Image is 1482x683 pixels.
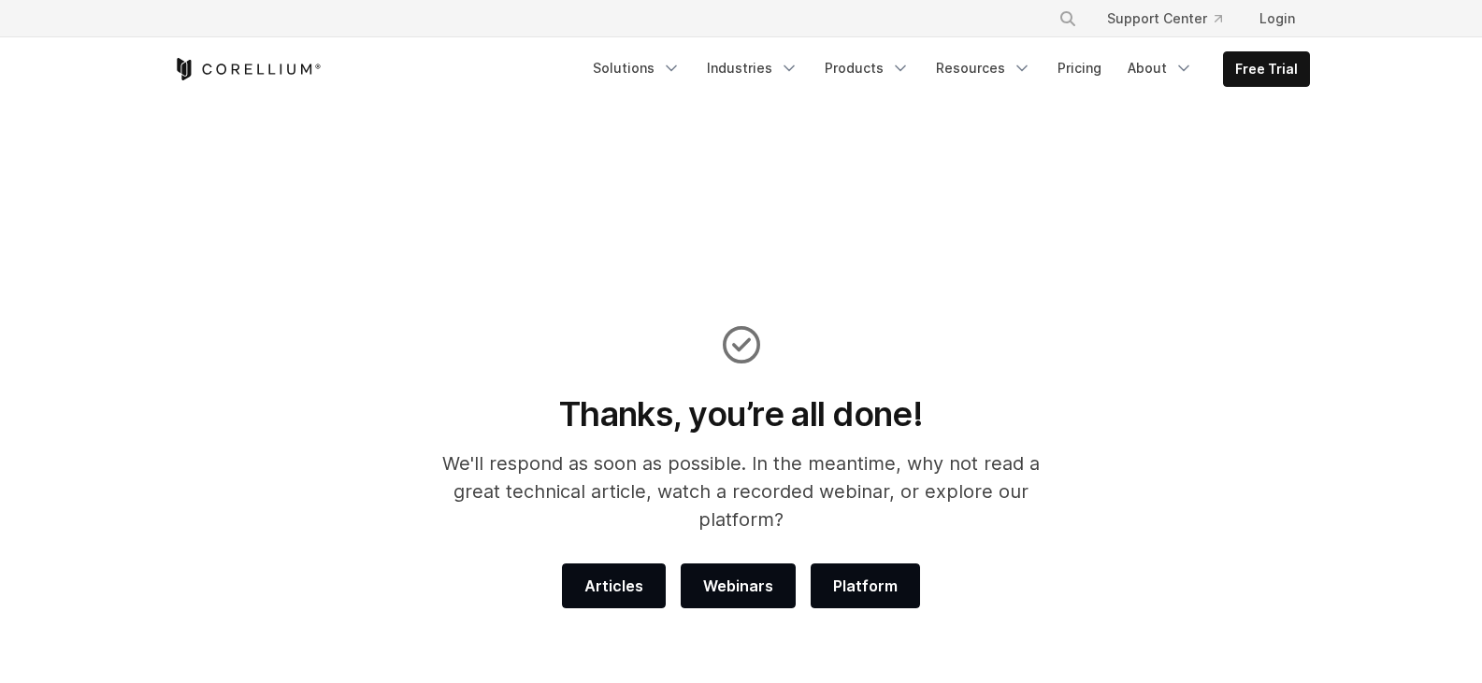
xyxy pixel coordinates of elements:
a: Corellium Home [173,58,322,80]
h1: Thanks, you’re all done! [417,393,1065,434]
a: Resources [925,51,1043,85]
a: Industries [696,51,810,85]
span: Articles [584,575,643,597]
a: Login [1245,2,1310,36]
span: Webinars [703,575,773,597]
a: Solutions [582,51,692,85]
div: Navigation Menu [1036,2,1310,36]
div: Navigation Menu [582,51,1310,87]
a: Support Center [1092,2,1237,36]
a: Products [813,51,921,85]
span: Platform [833,575,898,597]
p: We'll respond as soon as possible. In the meantime, why not read a great technical article, watch... [417,449,1065,534]
a: Platform [811,563,920,608]
a: Articles [562,563,666,608]
button: Search [1051,2,1085,36]
a: Webinars [681,563,796,608]
a: About [1116,51,1204,85]
a: Pricing [1046,51,1113,85]
a: Free Trial [1224,52,1309,86]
